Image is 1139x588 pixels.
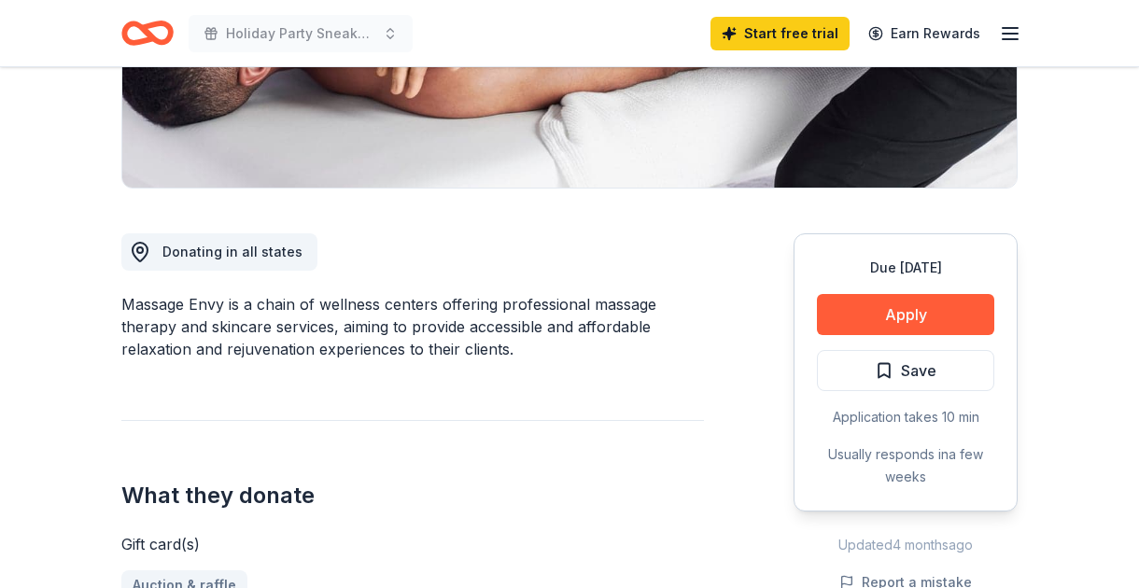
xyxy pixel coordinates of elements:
div: Updated 4 months ago [794,534,1018,556]
span: Holiday Party Sneaker Ball 2024 [226,22,375,45]
button: Holiday Party Sneaker Ball 2024 [189,15,413,52]
div: Massage Envy is a chain of wellness centers offering professional massage therapy and skincare se... [121,293,704,360]
span: Save [901,358,936,383]
span: Donating in all states [162,244,302,259]
button: Save [817,350,994,391]
a: Start free trial [710,17,850,50]
a: Earn Rewards [857,17,991,50]
h2: What they donate [121,481,704,511]
div: Application takes 10 min [817,406,994,428]
div: Usually responds in a few weeks [817,443,994,488]
a: Home [121,11,174,55]
button: Apply [817,294,994,335]
div: Due [DATE] [817,257,994,279]
div: Gift card(s) [121,533,704,555]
